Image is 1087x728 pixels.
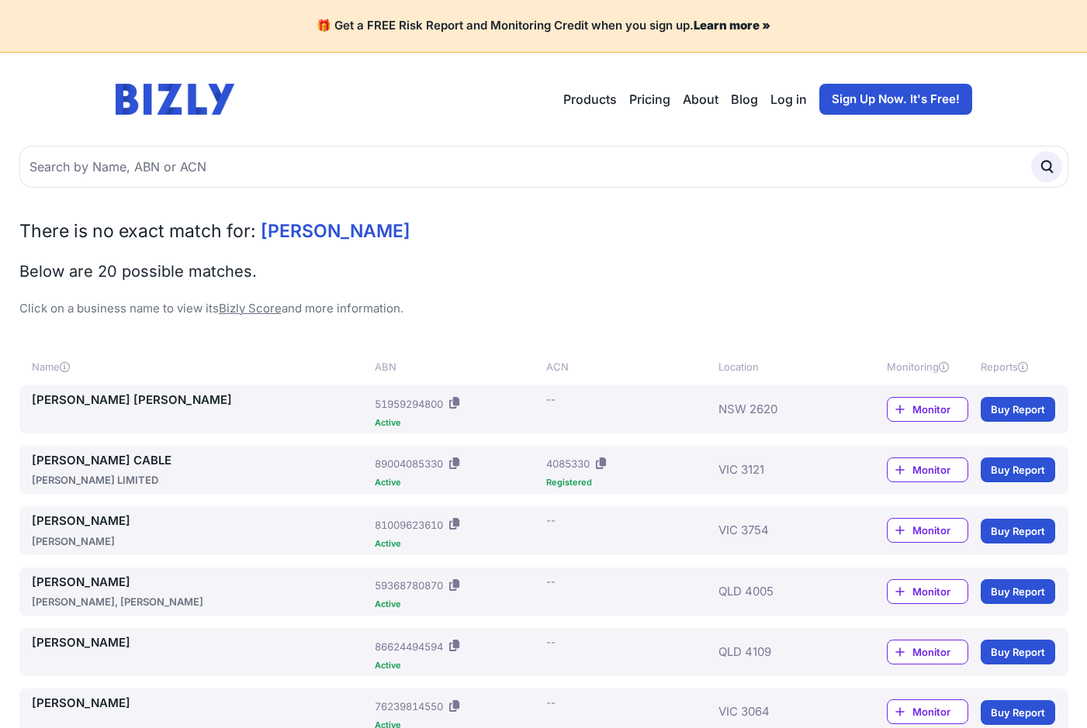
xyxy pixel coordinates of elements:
[718,574,841,610] div: QLD 4005
[32,359,369,374] div: Name
[546,359,711,374] div: ACN
[375,540,540,548] div: Active
[563,90,617,109] button: Products
[912,402,968,417] span: Monitor
[981,519,1055,543] a: Buy Report
[546,392,556,407] div: --
[718,634,841,670] div: QLD 4109
[718,512,841,549] div: VIC 3754
[32,452,369,470] a: [PERSON_NAME] CABLE
[887,640,968,664] a: Monitor
[261,220,410,242] span: [PERSON_NAME]
[887,457,968,482] a: Monitor
[981,640,1055,664] a: Buy Report
[981,579,1055,604] a: Buy Report
[546,478,711,487] div: Registered
[770,90,807,109] a: Log in
[375,478,540,487] div: Active
[32,512,369,530] a: [PERSON_NAME]
[375,578,443,593] div: 59368780870
[32,472,369,488] div: [PERSON_NAME] LIMITED
[912,584,968,599] span: Monitor
[887,518,968,543] a: Monitor
[546,634,556,650] div: --
[546,574,556,589] div: --
[819,84,972,115] a: Sign Up Now. It's Free!
[546,456,590,471] div: 4085330
[981,359,1055,374] div: Reports
[375,639,443,654] div: 86624494594
[546,512,556,528] div: --
[375,661,540,670] div: Active
[375,359,540,374] div: ABN
[718,452,841,488] div: VIC 3121
[375,517,443,533] div: 81009623610
[546,695,556,710] div: --
[32,574,369,592] a: [PERSON_NAME]
[887,397,968,422] a: Monitor
[912,644,968,660] span: Monitor
[375,396,443,412] div: 51959294800
[694,18,770,33] a: Learn more »
[32,695,369,712] a: [PERSON_NAME]
[19,262,257,281] span: Below are 20 possible matches.
[887,579,968,604] a: Monitor
[887,359,968,374] div: Monitoring
[981,700,1055,725] a: Buy Report
[912,462,968,478] span: Monitor
[912,704,968,719] span: Monitor
[375,600,540,609] div: Active
[19,146,1068,188] input: Search by Name, ABN or ACN
[219,301,282,316] a: Bizly Score
[981,457,1055,482] a: Buy Report
[718,359,841,374] div: Location
[887,699,968,724] a: Monitor
[19,19,1068,33] h4: 🎁 Get a FREE Risk Report and Monitoring Credit when you sign up.
[32,533,369,549] div: [PERSON_NAME]
[731,90,758,109] a: Blog
[718,392,841,427] div: NSW 2620
[912,523,968,538] span: Monitor
[683,90,718,109] a: About
[375,456,443,471] div: 89004085330
[32,634,369,652] a: [PERSON_NAME]
[19,220,256,242] span: There is no exact match for:
[32,392,369,409] a: [PERSON_NAME] [PERSON_NAME]
[629,90,670,109] a: Pricing
[981,397,1055,422] a: Buy Report
[32,594,369,609] div: [PERSON_NAME], [PERSON_NAME]
[375,419,540,427] div: Active
[375,699,443,714] div: 76239814550
[19,300,1068,318] p: Click on a business name to view its and more information.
